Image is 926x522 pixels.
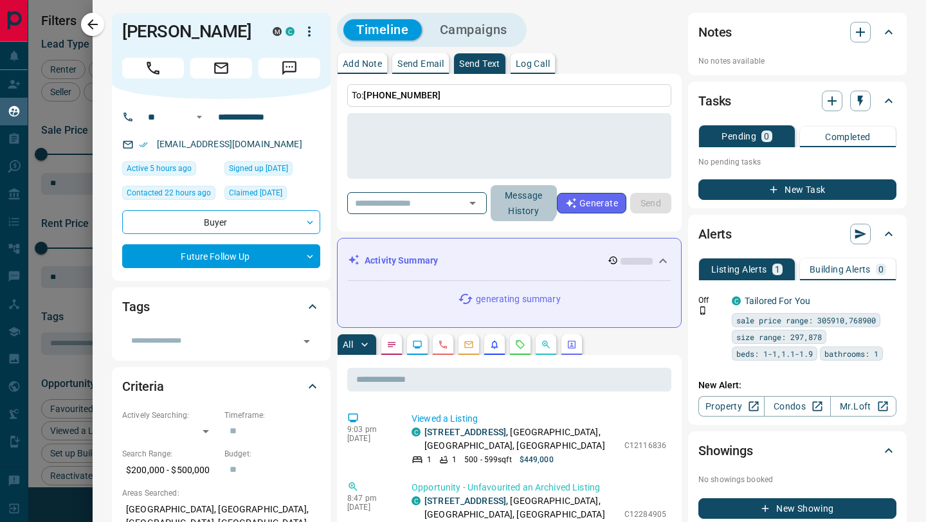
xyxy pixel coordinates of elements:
svg: Calls [438,339,448,350]
div: Showings [698,435,896,466]
div: condos.ca [412,428,421,437]
p: Log Call [516,59,550,68]
h2: Showings [698,440,753,461]
svg: Emails [464,339,474,350]
span: Active 5 hours ago [127,162,192,175]
p: Activity Summary [365,254,438,267]
a: [STREET_ADDRESS] [424,427,506,437]
p: Send Email [397,59,444,68]
button: Generate [557,193,626,213]
div: Notes [698,17,896,48]
button: Open [464,194,482,212]
p: No pending tasks [698,152,896,172]
span: [PHONE_NUMBER] [363,90,440,100]
span: bathrooms: 1 [824,347,878,360]
p: , [GEOGRAPHIC_DATA], [GEOGRAPHIC_DATA], [GEOGRAPHIC_DATA] [424,426,618,453]
svg: Lead Browsing Activity [412,339,422,350]
div: condos.ca [286,27,295,36]
svg: Push Notification Only [698,306,707,315]
p: , [GEOGRAPHIC_DATA], [GEOGRAPHIC_DATA], [GEOGRAPHIC_DATA] [424,494,618,521]
h2: Tags [122,296,149,317]
div: Tasks [698,85,896,116]
p: Actively Searching: [122,410,218,421]
p: 1 [427,454,431,465]
button: Campaigns [427,19,520,40]
span: Email [190,58,252,78]
p: Budget: [224,448,320,460]
div: Fri Sep 12 2025 [122,186,218,204]
div: Future Follow Up [122,244,320,268]
div: Criteria [122,371,320,402]
div: Sat Sep 13 2025 [122,161,218,179]
h2: Tasks [698,91,731,111]
p: 9:03 pm [347,425,392,434]
p: Search Range: [122,448,218,460]
p: [DATE] [347,434,392,443]
p: Off [698,294,724,306]
svg: Opportunities [541,339,551,350]
p: Areas Searched: [122,487,320,499]
button: Open [298,332,316,350]
div: mrloft.ca [273,27,282,36]
div: Fri Aug 13 2021 [224,161,320,179]
p: Building Alerts [810,265,871,274]
p: Add Note [343,59,382,68]
span: Call [122,58,184,78]
p: Timeframe: [224,410,320,421]
h2: Notes [698,22,732,42]
p: 1 [775,265,780,274]
h2: Criteria [122,376,164,397]
button: Message History [491,185,557,221]
div: Activity Summary [348,249,671,273]
h1: [PERSON_NAME] [122,21,253,42]
span: Signed up [DATE] [229,162,288,175]
span: Contacted 22 hours ago [127,186,211,199]
p: Opportunity - Unfavourited an Archived Listing [412,481,666,494]
svg: Requests [515,339,525,350]
a: Tailored For You [745,296,810,306]
button: Timeline [343,19,422,40]
p: Completed [825,132,871,141]
span: Message [259,58,320,78]
div: Alerts [698,219,896,249]
p: To: [347,84,671,107]
p: C12116836 [624,440,666,451]
a: [STREET_ADDRESS] [424,496,506,506]
p: $449,000 [520,454,554,465]
div: Buyer [122,210,320,234]
p: 0 [878,265,884,274]
button: New Task [698,179,896,200]
button: Open [192,109,207,125]
p: 500 - 599 sqft [464,454,511,465]
div: Tags [122,291,320,322]
p: generating summary [476,292,560,306]
a: [EMAIL_ADDRESS][DOMAIN_NAME] [157,139,302,149]
svg: Listing Alerts [489,339,500,350]
p: Viewed a Listing [412,412,666,426]
span: Claimed [DATE] [229,186,282,199]
p: 0 [764,132,769,141]
span: size range: 297,878 [736,330,822,343]
p: Listing Alerts [711,265,767,274]
span: beds: 1-1,1.1-1.9 [736,347,813,360]
p: $200,000 - $500,000 [122,460,218,481]
div: condos.ca [732,296,741,305]
p: No notes available [698,55,896,67]
div: condos.ca [412,496,421,505]
a: Condos [764,396,830,417]
p: No showings booked [698,474,896,485]
div: Wed Sep 13 2023 [224,186,320,204]
svg: Email Verified [139,140,148,149]
a: Property [698,396,765,417]
a: Mr.Loft [830,396,896,417]
p: [DATE] [347,503,392,512]
span: sale price range: 305910,768900 [736,314,876,327]
p: 1 [452,454,457,465]
h2: Alerts [698,224,732,244]
button: New Showing [698,498,896,519]
p: New Alert: [698,379,896,392]
p: 8:47 pm [347,494,392,503]
svg: Agent Actions [567,339,577,350]
p: Send Text [459,59,500,68]
p: C12284905 [624,509,666,520]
